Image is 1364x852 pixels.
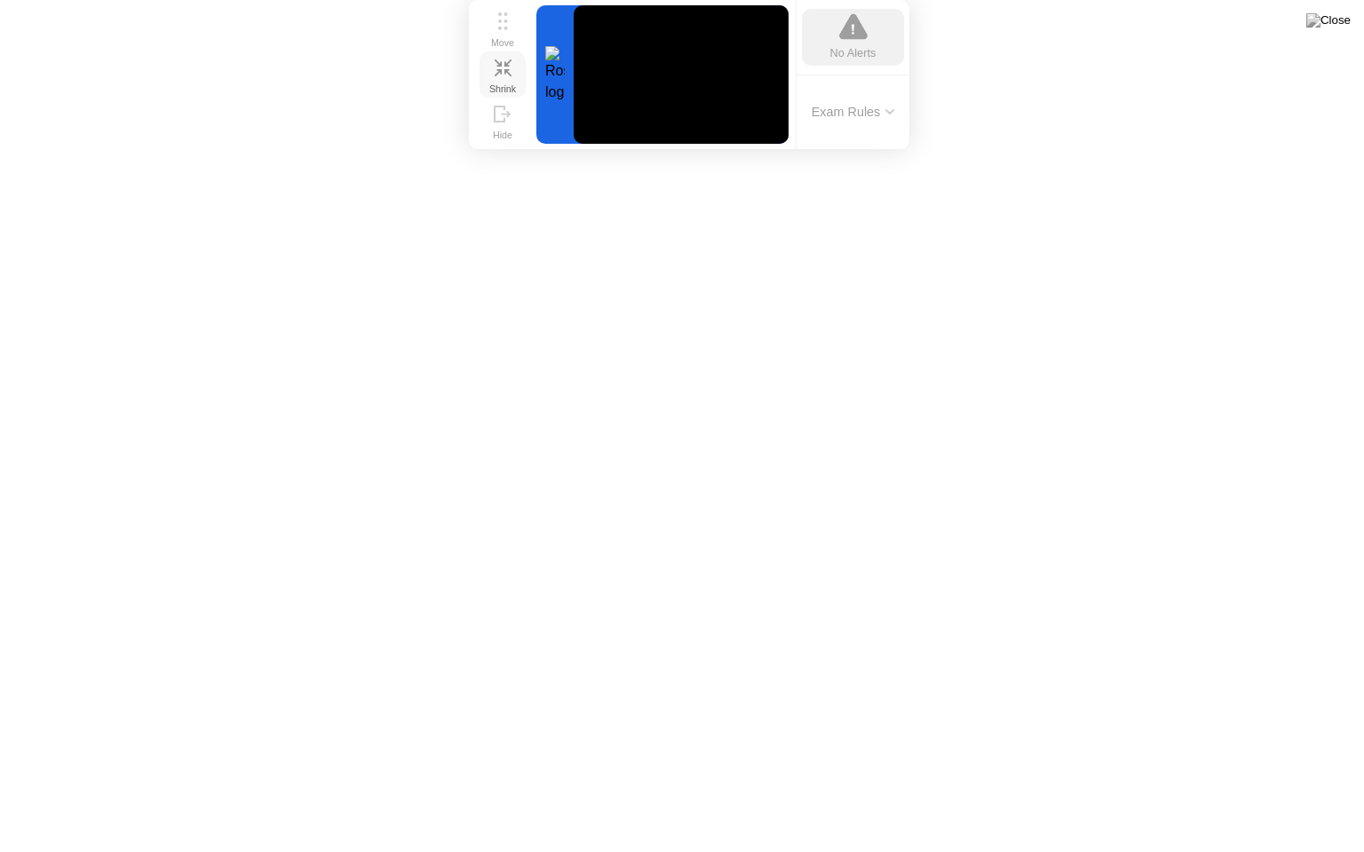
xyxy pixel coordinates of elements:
[480,5,526,51] button: Move
[480,98,526,144] button: Hide
[493,130,512,140] div: Hide
[489,83,516,94] div: Shrink
[1306,13,1351,28] img: Close
[806,104,900,120] button: Exam Rules
[491,37,514,48] div: Move
[480,51,526,98] button: Shrink
[830,44,876,61] div: No Alerts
